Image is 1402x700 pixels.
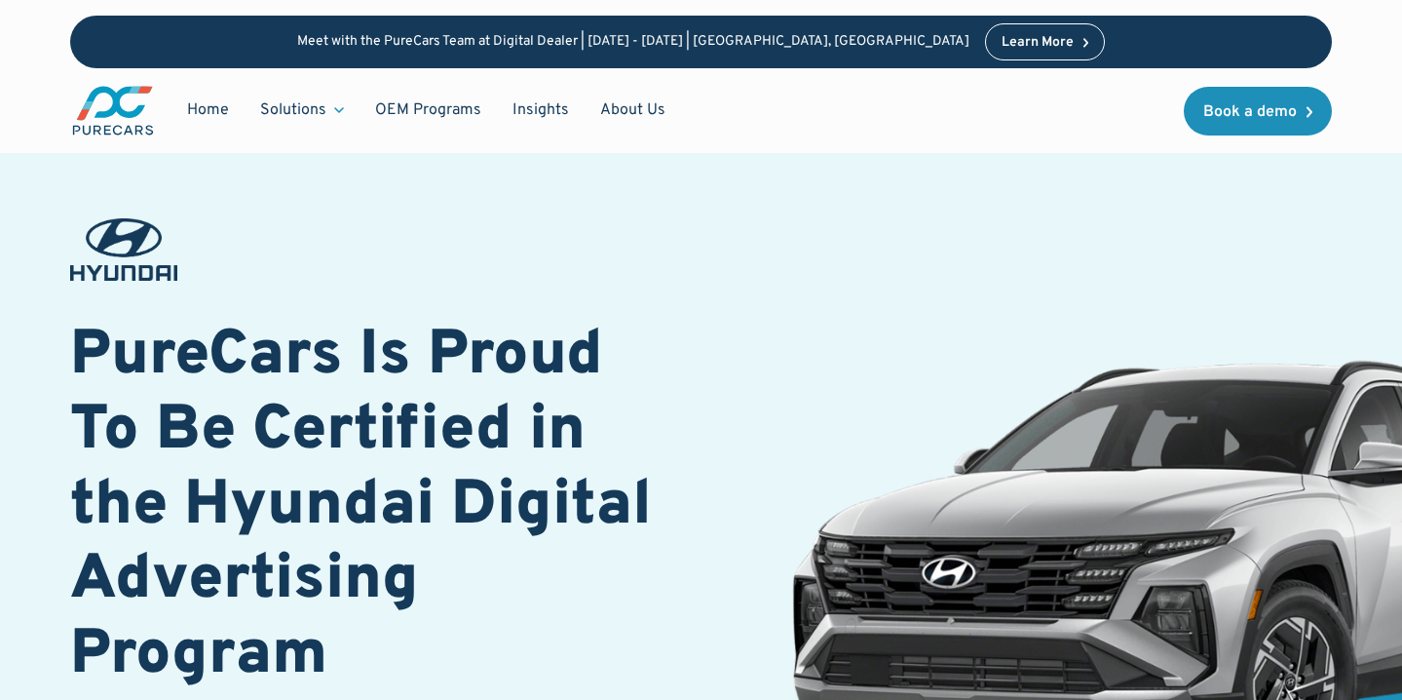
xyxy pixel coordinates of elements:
[245,92,360,129] div: Solutions
[585,92,681,129] a: About Us
[1203,104,1297,120] div: Book a demo
[297,34,969,51] p: Meet with the PureCars Team at Digital Dealer | [DATE] - [DATE] | [GEOGRAPHIC_DATA], [GEOGRAPHIC_...
[497,92,585,129] a: Insights
[260,99,326,121] div: Solutions
[1002,36,1074,50] div: Learn More
[360,92,497,129] a: OEM Programs
[171,92,245,129] a: Home
[70,320,663,694] h1: PureCars Is Proud To Be Certified in the Hyundai Digital Advertising Program
[70,84,156,137] img: purecars logo
[70,84,156,137] a: main
[985,23,1106,60] a: Learn More
[1184,87,1332,136] a: Book a demo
